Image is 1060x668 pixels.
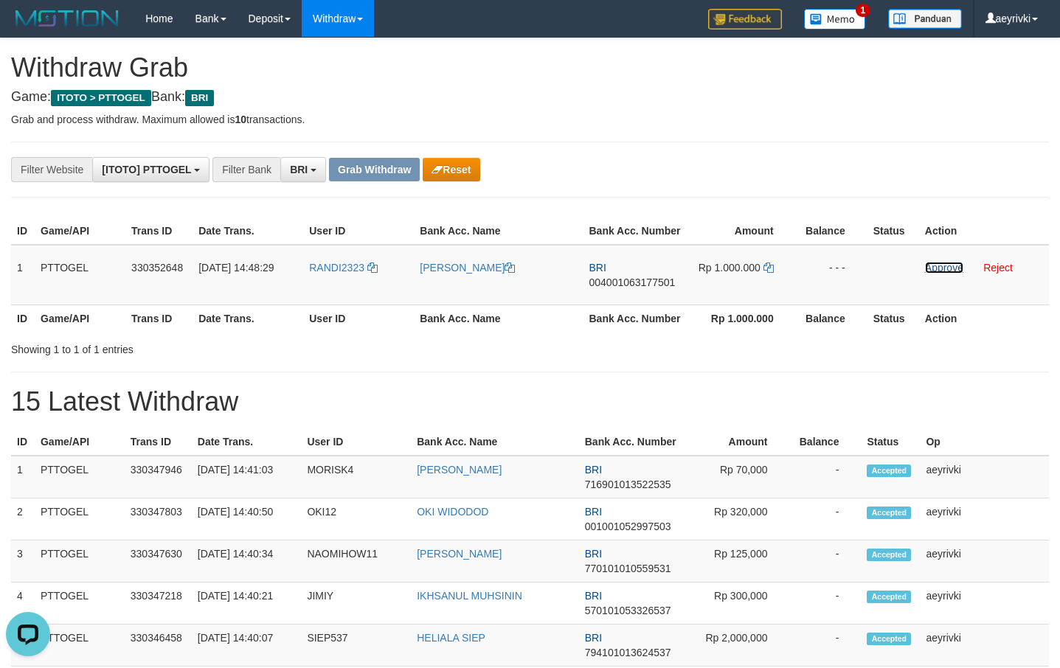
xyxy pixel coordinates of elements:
[585,590,602,602] span: BRI
[192,428,302,456] th: Date Trans.
[867,305,919,332] th: Status
[789,456,861,498] td: -
[309,262,364,274] span: RANDI2323
[11,498,35,540] td: 2
[919,305,1049,332] th: Action
[804,9,866,29] img: Button%20Memo.svg
[789,498,861,540] td: -
[414,218,583,245] th: Bank Acc. Name
[867,507,911,519] span: Accepted
[11,582,35,624] td: 4
[11,112,1049,127] p: Grab and process withdraw. Maximum allowed is transactions.
[417,506,488,518] a: OKI WIDODOD
[920,428,1049,456] th: Op
[235,114,246,125] strong: 10
[125,582,192,624] td: 330347218
[35,245,125,305] td: PTTOGEL
[682,540,790,582] td: Rp 125,000
[682,624,790,667] td: Rp 2,000,000
[35,624,125,667] td: PTTOGEL
[867,633,911,645] span: Accepted
[920,498,1049,540] td: aeyrivki
[789,540,861,582] td: -
[687,305,796,332] th: Rp 1.000.000
[11,305,35,332] th: ID
[861,428,920,456] th: Status
[125,624,192,667] td: 330346458
[301,498,411,540] td: OKI12
[417,464,502,476] a: [PERSON_NAME]
[585,548,602,560] span: BRI
[51,90,151,106] span: ITOTO > PTTOGEL
[192,456,302,498] td: [DATE] 14:41:03
[796,305,867,332] th: Balance
[856,4,871,17] span: 1
[193,305,303,332] th: Date Trans.
[125,428,192,456] th: Trans ID
[919,218,1049,245] th: Action
[125,305,193,332] th: Trans ID
[585,479,671,490] span: Copy 716901013522535 to clipboard
[417,548,502,560] a: [PERSON_NAME]
[212,157,280,182] div: Filter Bank
[185,90,214,106] span: BRI
[301,456,411,498] td: MORISK4
[280,157,326,182] button: BRI
[35,456,125,498] td: PTTOGEL
[796,218,867,245] th: Balance
[585,521,671,532] span: Copy 001001052997503 to clipboard
[301,540,411,582] td: NAOMIHOW11
[35,540,125,582] td: PTTOGEL
[303,305,414,332] th: User ID
[920,456,1049,498] td: aeyrivki
[35,498,125,540] td: PTTOGEL
[125,540,192,582] td: 330347630
[589,276,676,288] span: Copy 004001063177501 to clipboard
[789,582,861,624] td: -
[682,498,790,540] td: Rp 320,000
[579,428,682,456] th: Bank Acc. Number
[35,218,125,245] th: Game/API
[589,262,606,274] span: BRI
[789,428,861,456] th: Balance
[687,218,796,245] th: Amount
[198,262,274,274] span: [DATE] 14:48:29
[888,9,962,29] img: panduan.png
[699,262,761,274] span: Rp 1.000.000
[920,624,1049,667] td: aeyrivki
[301,624,411,667] td: SIEP537
[417,590,522,602] a: IKHSANUL MUHSININ
[867,465,911,477] span: Accepted
[192,540,302,582] td: [DATE] 14:40:34
[585,506,602,518] span: BRI
[11,245,35,305] td: 1
[420,262,515,274] a: [PERSON_NAME]
[6,6,50,50] button: Open LiveChat chat widget
[682,428,790,456] th: Amount
[867,549,911,561] span: Accepted
[11,456,35,498] td: 1
[125,456,192,498] td: 330347946
[329,158,420,181] button: Grab Withdraw
[585,632,602,644] span: BRI
[796,245,867,305] td: - - -
[125,218,193,245] th: Trans ID
[192,582,302,624] td: [DATE] 14:40:21
[417,632,485,644] a: HELIALA SIEP
[983,262,1013,274] a: Reject
[303,218,414,245] th: User ID
[301,582,411,624] td: JIMIY
[11,540,35,582] td: 3
[585,647,671,658] span: Copy 794101013624537 to clipboard
[682,456,790,498] td: Rp 70,000
[585,464,602,476] span: BRI
[193,218,303,245] th: Date Trans.
[414,305,583,332] th: Bank Acc. Name
[763,262,774,274] a: Copy 1000000 to clipboard
[423,158,479,181] button: Reset
[11,387,1049,417] h1: 15 Latest Withdraw
[102,164,191,175] span: [ITOTO] PTTOGEL
[11,7,123,29] img: MOTION_logo.png
[789,624,861,667] td: -
[131,262,183,274] span: 330352648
